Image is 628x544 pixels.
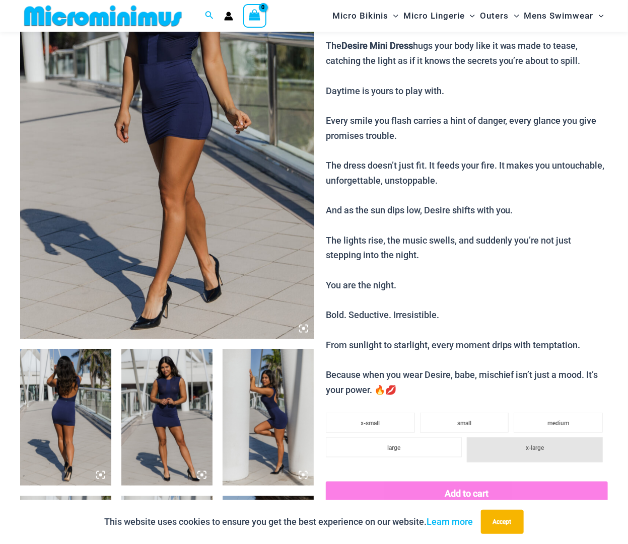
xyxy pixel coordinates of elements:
[326,482,608,506] button: Add to cart
[20,5,186,27] img: MM SHOP LOGO FLAT
[388,3,398,29] span: Menu Toggle
[465,3,475,29] span: Menu Toggle
[326,413,415,433] li: x-small
[361,420,380,427] span: x-small
[243,4,266,27] a: View Shopping Cart, empty
[330,3,401,29] a: Micro BikinisMenu ToggleMenu Toggle
[420,413,509,433] li: small
[121,349,213,486] img: Desire Me Navy 5192 Dress
[547,420,569,427] span: medium
[224,12,233,21] a: Account icon link
[387,444,400,451] span: large
[457,420,471,427] span: small
[480,3,509,29] span: Outers
[205,10,214,22] a: Search icon link
[467,437,603,462] li: x-large
[401,3,477,29] a: Micro LingerieMenu ToggleMenu Toggle
[509,3,519,29] span: Menu Toggle
[524,3,594,29] span: Mens Swimwear
[332,3,388,29] span: Micro Bikinis
[403,3,465,29] span: Micro Lingerie
[341,40,413,51] b: Desire Mini Dress
[328,2,608,30] nav: Site Navigation
[223,349,314,486] img: Desire Me Navy 5192 Dress
[526,444,544,451] span: x-large
[326,437,462,457] li: large
[514,413,603,433] li: medium
[478,3,522,29] a: OutersMenu ToggleMenu Toggle
[105,514,473,529] p: This website uses cookies to ensure you get the best experience on our website.
[427,516,473,527] a: Learn more
[522,3,606,29] a: Mens SwimwearMenu ToggleMenu Toggle
[20,349,111,486] img: Desire Me Navy 5192 Dress
[594,3,604,29] span: Menu Toggle
[481,510,524,534] button: Accept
